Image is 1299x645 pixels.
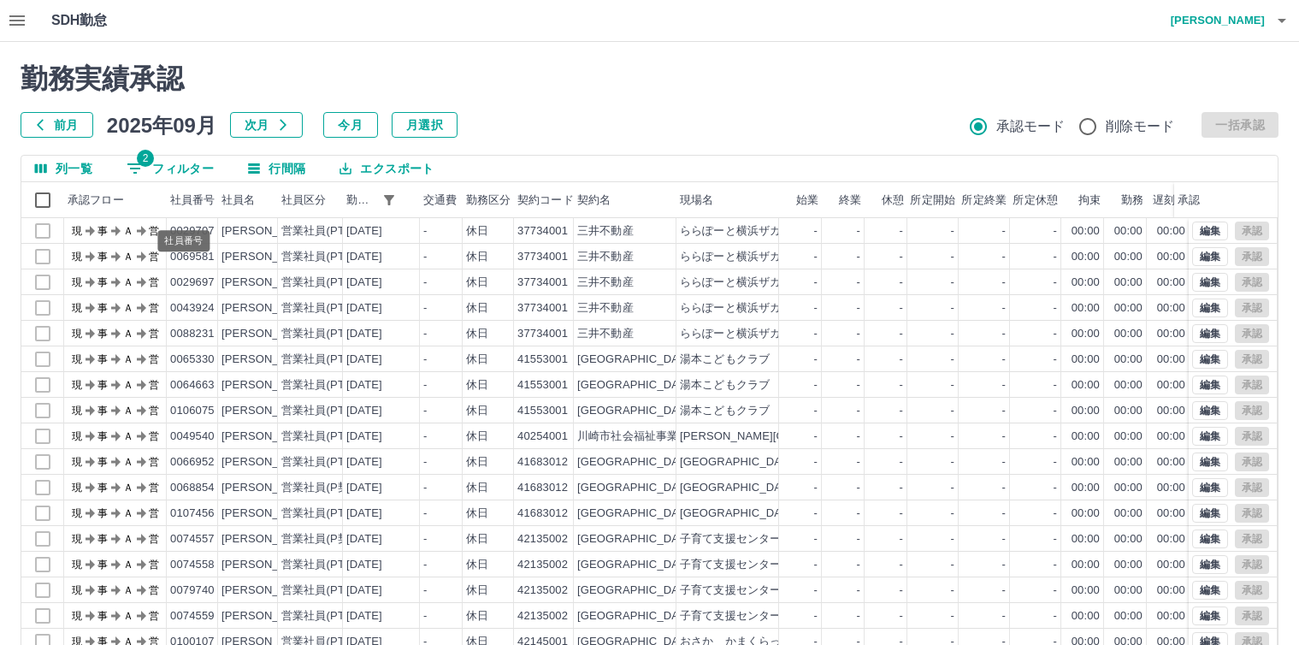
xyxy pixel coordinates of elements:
div: 営業社員(PT契約) [281,300,371,317]
button: 編集 [1192,530,1228,548]
text: 現 [72,225,82,237]
div: [DATE] [346,300,382,317]
text: Ａ [123,251,133,263]
div: 交通費 [423,182,457,218]
text: 営 [149,456,159,468]
text: 現 [72,456,82,468]
text: Ａ [123,225,133,237]
div: 社員名 [218,182,278,218]
div: 00:00 [1157,403,1185,419]
div: - [814,326,818,342]
button: 編集 [1192,222,1228,240]
text: 事 [97,456,108,468]
div: 41553001 [517,403,568,419]
div: - [814,352,818,368]
div: 拘束 [1078,182,1101,218]
div: - [1054,352,1057,368]
div: 営業社員(PT契約) [281,249,371,265]
div: - [423,352,427,368]
text: 営 [149,430,159,442]
div: 00:00 [1157,275,1185,291]
div: 社員区分 [281,182,327,218]
div: [DATE] [346,429,382,445]
text: Ａ [123,328,133,340]
div: [DATE] [346,377,382,394]
div: 承認フロー [68,182,124,218]
div: 0106075 [170,403,215,419]
div: 00:00 [1114,326,1143,342]
div: - [423,429,427,445]
div: - [814,454,818,470]
div: 00:00 [1114,454,1143,470]
text: 営 [149,379,159,391]
div: - [857,429,860,445]
div: - [857,403,860,419]
div: 三井不動産 [577,249,634,265]
div: - [814,300,818,317]
div: 41553001 [517,377,568,394]
div: 41683012 [517,454,568,470]
div: 三井不動産 [577,275,634,291]
text: 事 [97,302,108,314]
div: [PERSON_NAME] [221,454,315,470]
div: - [951,300,954,317]
div: - [423,326,427,342]
div: 00:00 [1072,429,1100,445]
div: - [951,429,954,445]
div: [GEOGRAPHIC_DATA] [577,377,695,394]
div: 営業社員(PT契約) [281,429,371,445]
div: 休日 [466,377,488,394]
div: 承認フロー [64,182,167,218]
div: - [857,223,860,240]
div: - [1002,403,1006,419]
div: - [423,377,427,394]
div: - [814,223,818,240]
div: 承認 [1178,182,1200,218]
div: - [814,249,818,265]
div: 所定終業 [959,182,1010,218]
button: 編集 [1192,324,1228,343]
div: 契約名 [577,182,611,218]
div: - [1002,249,1006,265]
div: 現場名 [680,182,713,218]
text: Ａ [123,379,133,391]
div: - [900,403,903,419]
h2: 勤務実績承認 [21,62,1278,95]
div: - [900,300,903,317]
div: 0064663 [170,377,215,394]
text: Ａ [123,353,133,365]
div: - [814,275,818,291]
div: - [857,377,860,394]
text: 現 [72,276,82,288]
div: 営業社員(PT契約) [281,223,371,240]
div: 所定休憩 [1013,182,1058,218]
div: 湯本こどもクラブ [680,352,770,368]
button: 編集 [1192,478,1228,497]
text: Ａ [123,430,133,442]
div: - [857,249,860,265]
div: 社員番号 [157,230,210,251]
div: 休日 [466,480,488,496]
div: - [900,275,903,291]
div: [GEOGRAPHIC_DATA] [577,352,695,368]
button: 編集 [1192,299,1228,317]
div: 00:00 [1072,377,1100,394]
div: 勤務区分 [466,182,511,218]
div: [DATE] [346,223,382,240]
text: 現 [72,353,82,365]
div: 所定終業 [961,182,1007,218]
div: 営業社員(PT契約) [281,403,371,419]
text: 事 [97,430,108,442]
div: 0088231 [170,326,215,342]
div: - [1002,377,1006,394]
div: - [423,223,427,240]
button: 編集 [1192,453,1228,471]
div: 湯本こどもクラブ [680,377,770,394]
div: - [423,275,427,291]
div: 0043924 [170,300,215,317]
text: 営 [149,225,159,237]
div: 0069581 [170,249,215,265]
div: - [857,454,860,470]
div: - [900,326,903,342]
div: - [423,249,427,265]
